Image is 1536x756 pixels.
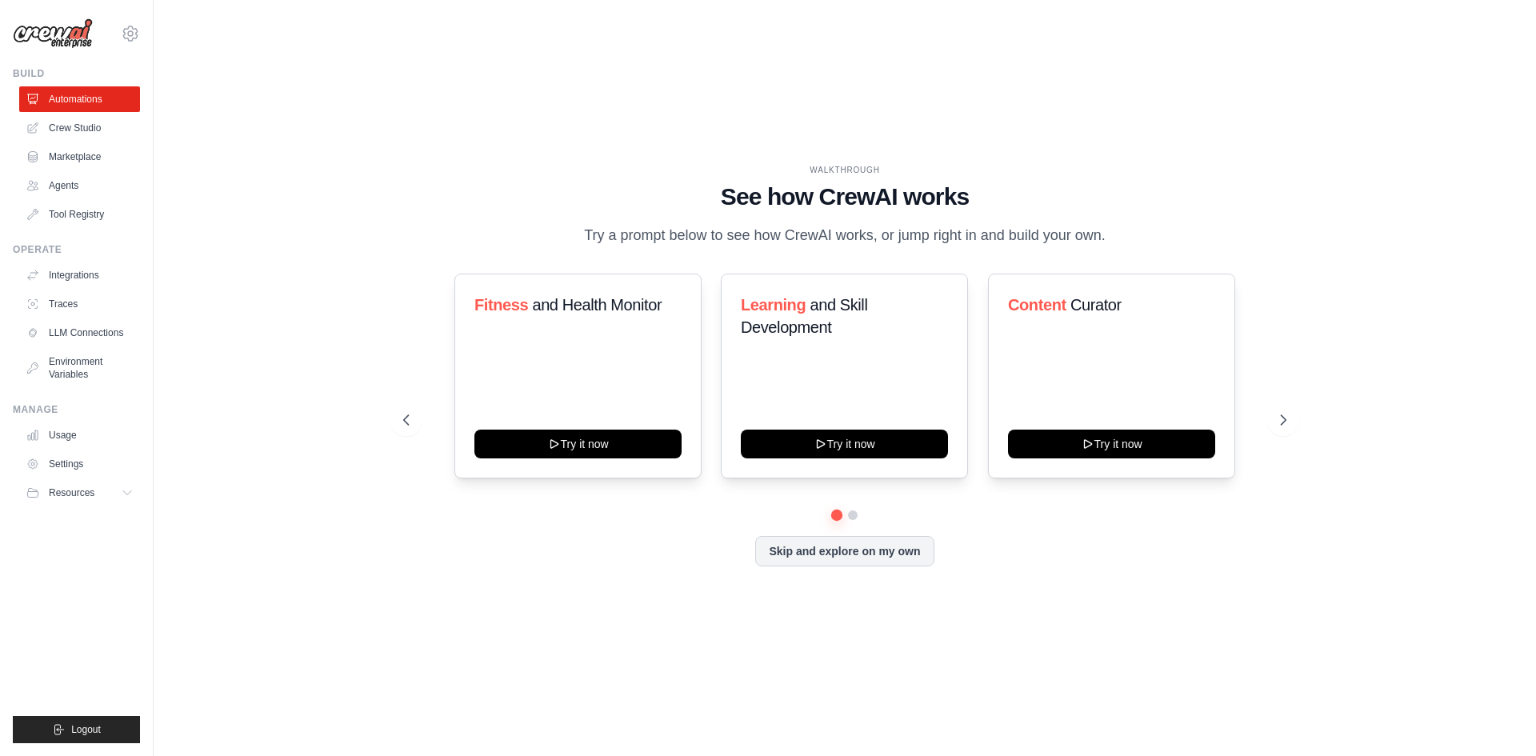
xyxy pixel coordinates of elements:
h1: See how CrewAI works [403,182,1286,211]
a: Environment Variables [19,349,140,387]
button: Try it now [474,430,682,458]
a: Automations [19,86,140,112]
a: Crew Studio [19,115,140,141]
a: Settings [19,451,140,477]
a: Agents [19,173,140,198]
a: LLM Connections [19,320,140,346]
button: Resources [19,480,140,506]
a: Traces [19,291,140,317]
div: Build [13,67,140,80]
span: Resources [49,486,94,499]
span: and Health Monitor [532,296,662,314]
span: Curator [1070,296,1122,314]
img: Logo [13,18,93,49]
a: Tool Registry [19,202,140,227]
a: Marketplace [19,144,140,170]
a: Usage [19,422,140,448]
button: Skip and explore on my own [755,536,934,566]
button: Logout [13,716,140,743]
span: Content [1008,296,1066,314]
span: and Skill Development [741,296,867,336]
button: Try it now [741,430,948,458]
span: Learning [741,296,806,314]
p: Try a prompt below to see how CrewAI works, or jump right in and build your own. [576,224,1114,247]
span: Fitness [474,296,528,314]
span: Logout [71,723,101,736]
div: Manage [13,403,140,416]
iframe: Chat Widget [1456,679,1536,756]
button: Try it now [1008,430,1215,458]
div: WALKTHROUGH [403,164,1286,176]
div: Operate [13,243,140,256]
a: Integrations [19,262,140,288]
